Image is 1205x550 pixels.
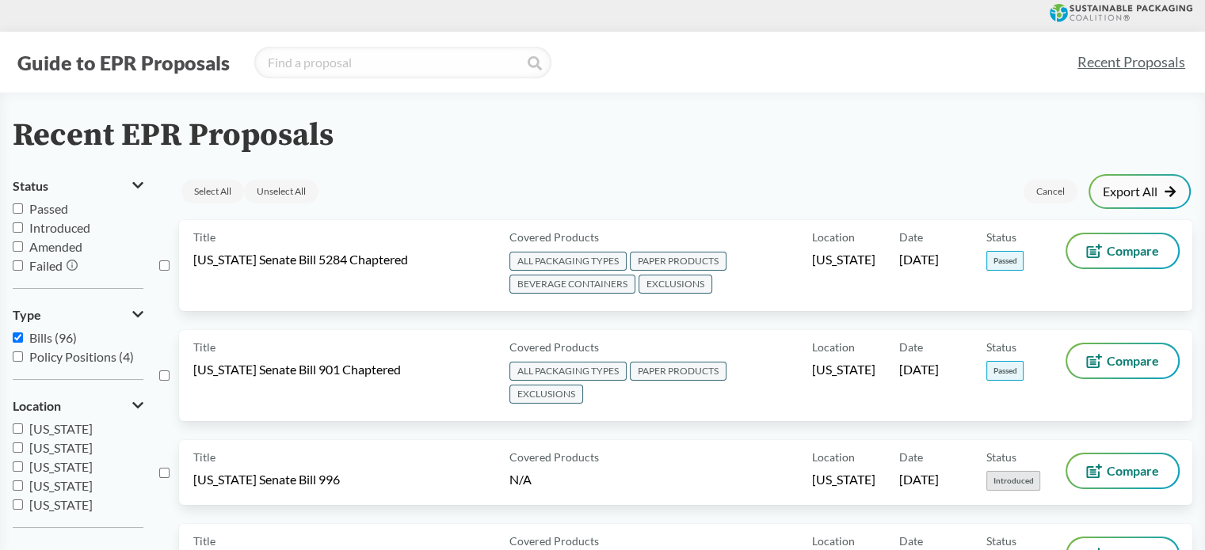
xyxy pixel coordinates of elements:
[193,229,215,245] span: Title
[1107,465,1159,477] span: Compare
[29,440,93,455] span: [US_STATE]
[899,471,939,488] span: [DATE]
[899,449,923,465] span: Date
[1067,454,1178,487] button: Compare
[13,222,23,233] input: Introduced
[986,533,1016,549] span: Status
[13,480,23,491] input: [US_STATE]
[29,421,93,436] span: [US_STATE]
[509,533,599,549] span: Covered Products
[29,201,68,216] span: Passed
[509,362,627,381] span: ALL PACKAGING TYPES
[639,275,712,294] span: EXCLUSIONS
[193,471,340,488] span: [US_STATE] Senate Bill 996
[630,252,726,271] span: PAPER PRODUCTS
[193,251,408,268] span: [US_STATE] Senate Bill 5284 Chaptered
[193,533,215,549] span: Title
[13,203,23,214] input: Passed
[1067,344,1178,377] button: Compare
[13,179,48,193] span: Status
[1103,185,1176,198] a: Export All
[1107,245,1159,257] span: Compare
[986,229,1016,245] span: Status
[193,449,215,465] span: Title
[29,258,63,273] span: Failed
[812,339,855,355] span: Location
[509,472,532,487] span: N/A
[13,461,23,472] input: [US_STATE]
[1070,44,1192,80] a: Recent Proposals
[29,349,134,364] span: Policy Positions (4)
[899,251,939,268] span: [DATE]
[13,351,23,362] input: Policy Positions (4)
[13,260,23,271] input: Failed
[899,339,923,355] span: Date
[13,241,23,252] input: Amended
[899,361,939,378] span: [DATE]
[899,533,923,549] span: Date
[899,229,923,245] span: Date
[812,449,855,465] span: Location
[509,275,635,294] span: BEVERAGE CONTAINERS
[812,533,855,549] span: Location
[812,229,855,245] span: Location
[13,499,23,510] input: [US_STATE]
[193,361,401,378] span: [US_STATE] Senate Bill 901 Chaptered
[29,497,93,512] span: [US_STATE]
[509,449,599,465] span: Covered Products
[29,478,93,493] span: [US_STATE]
[13,118,334,154] h2: Recent EPR Proposals
[986,339,1016,355] span: Status
[13,308,41,322] span: Type
[244,180,318,203] div: Unselect All
[29,330,77,345] span: Bills (96)
[986,449,1016,465] span: Status
[13,173,143,199] button: Status
[812,471,875,488] span: [US_STATE]
[1067,234,1178,267] button: Compare
[630,362,726,381] span: PAPER PRODUCTS
[509,229,599,245] span: Covered Products
[29,239,82,254] span: Amended
[254,47,551,78] input: Find a proposal
[986,471,1040,491] span: Introduced
[13,302,143,328] button: Type
[986,361,1024,381] span: Passed
[193,339,215,355] span: Title
[986,251,1024,271] span: Passed
[13,393,143,419] button: Location
[13,50,235,75] button: Guide to EPR Proposals
[812,361,875,378] span: [US_STATE]
[509,339,599,355] span: Covered Products
[509,385,583,404] span: EXCLUSIONS
[13,332,23,343] input: Bills (96)
[13,442,23,453] input: [US_STATE]
[13,423,23,434] input: [US_STATE]
[29,220,90,235] span: Introduced
[29,459,93,474] span: [US_STATE]
[1024,180,1077,203] div: Cancel
[1107,355,1159,367] span: Compare
[812,251,875,268] span: [US_STATE]
[13,399,61,413] span: Location
[509,252,627,271] span: ALL PACKAGING TYPES
[181,180,244,203] div: Select All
